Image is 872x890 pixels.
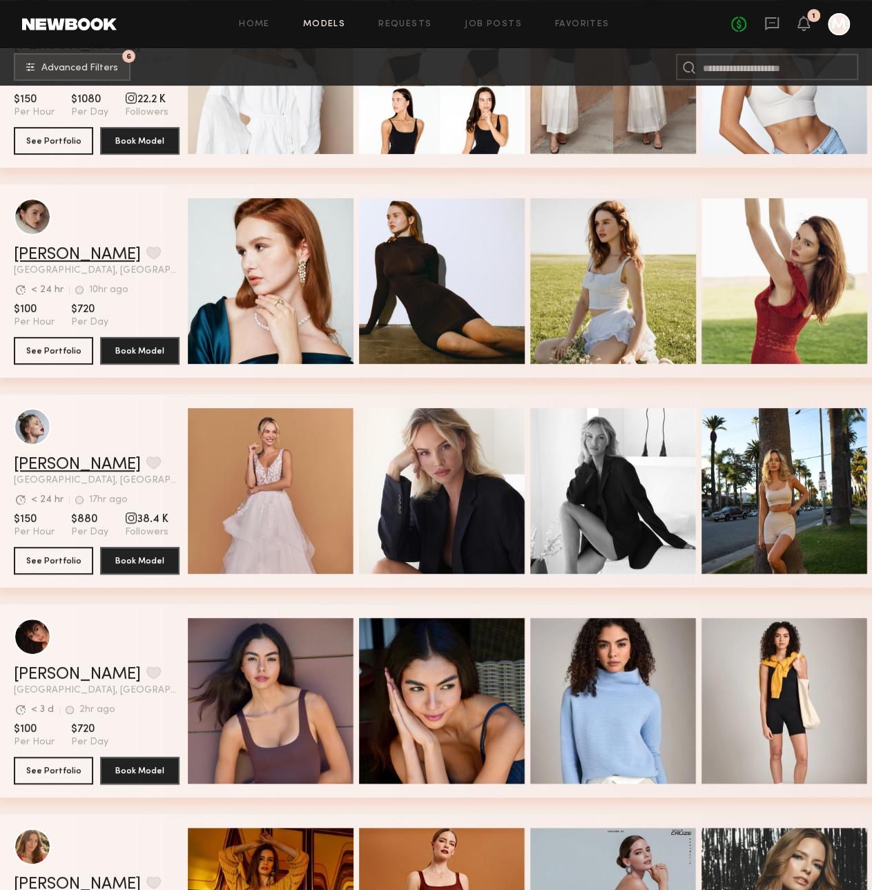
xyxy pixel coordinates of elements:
[71,512,108,526] span: $880
[14,512,55,526] span: $150
[14,337,93,365] button: See Portfolio
[555,20,610,29] a: Favorites
[31,285,64,295] div: < 24 hr
[14,93,55,106] span: $150
[14,316,55,329] span: Per Hour
[14,722,55,736] span: $100
[89,495,128,505] div: 17hr ago
[14,547,93,574] button: See Portfolio
[31,705,54,715] div: < 3 d
[14,246,141,263] a: [PERSON_NAME]
[14,476,180,485] span: [GEOGRAPHIC_DATA], [GEOGRAPHIC_DATA]
[378,20,432,29] a: Requests
[14,266,180,275] span: [GEOGRAPHIC_DATA], [GEOGRAPHIC_DATA]
[89,285,128,295] div: 10hr ago
[14,526,55,539] span: Per Hour
[71,526,108,539] span: Per Day
[31,495,64,505] div: < 24 hr
[125,93,168,106] span: 22.2 K
[465,20,522,29] a: Job Posts
[125,106,168,119] span: Followers
[14,686,180,695] span: [GEOGRAPHIC_DATA], [GEOGRAPHIC_DATA]
[14,127,93,155] button: See Portfolio
[71,106,108,119] span: Per Day
[828,13,850,35] a: M
[14,456,141,473] a: [PERSON_NAME]
[100,547,180,574] button: Book Model
[79,705,115,715] div: 2hr ago
[14,736,55,748] span: Per Hour
[71,316,108,329] span: Per Day
[303,20,345,29] a: Models
[71,722,108,736] span: $720
[14,53,130,81] button: 6Advanced Filters
[41,64,118,73] span: Advanced Filters
[71,93,108,106] span: $1080
[125,512,168,526] span: 38.4 K
[812,12,815,20] div: 1
[100,337,180,365] button: Book Model
[71,302,108,316] span: $720
[126,53,131,59] span: 6
[100,127,180,155] button: Book Model
[14,302,55,316] span: $100
[239,20,270,29] a: Home
[14,757,93,784] button: See Portfolio
[125,526,168,539] span: Followers
[71,736,108,748] span: Per Day
[14,666,141,683] a: [PERSON_NAME]
[100,757,180,784] button: Book Model
[14,106,55,119] span: Per Hour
